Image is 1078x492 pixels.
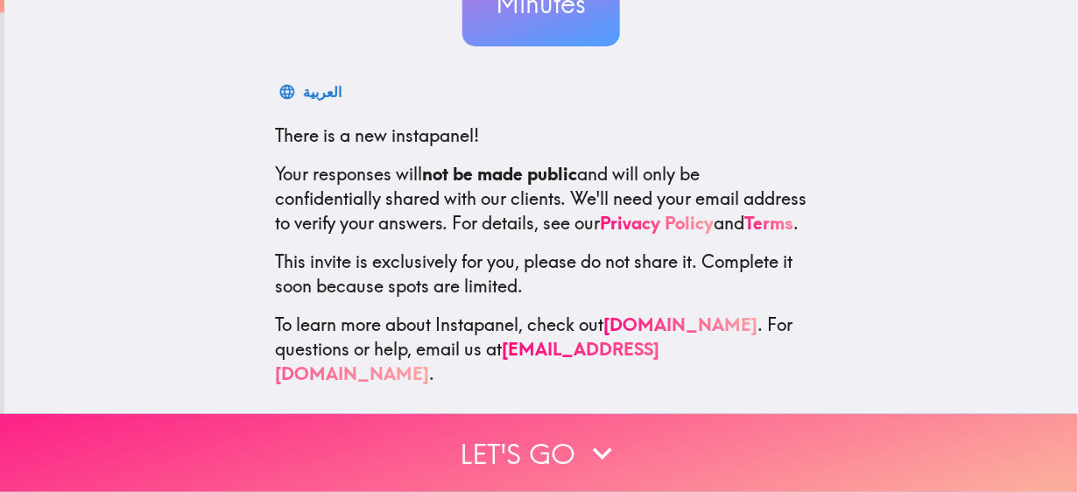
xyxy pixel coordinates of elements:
[744,212,793,234] a: Terms
[600,212,714,234] a: Privacy Policy
[275,250,807,299] p: This invite is exclusively for you, please do not share it. Complete it soon because spots are li...
[603,313,757,335] a: [DOMAIN_NAME]
[275,162,807,235] p: Your responses will and will only be confidentially shared with our clients. We'll need your emai...
[303,80,342,104] div: العربية
[275,338,659,384] a: [EMAIL_ADDRESS][DOMAIN_NAME]
[275,313,807,386] p: To learn more about Instapanel, check out . For questions or help, email us at .
[422,163,577,185] b: not be made public
[275,74,349,109] button: العربية
[275,124,479,146] span: There is a new instapanel!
